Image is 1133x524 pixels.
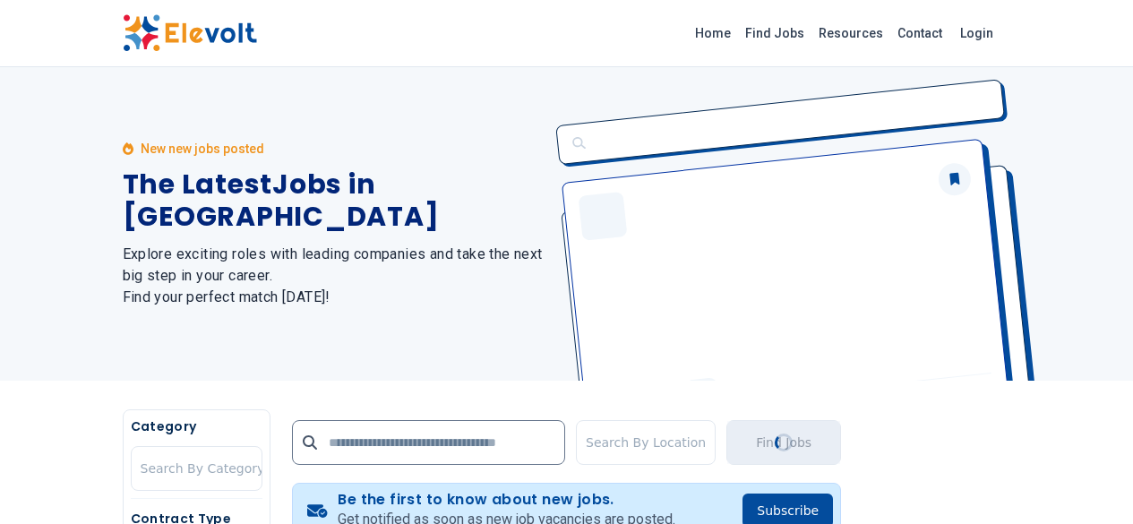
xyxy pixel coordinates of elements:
[123,14,257,52] img: Elevolt
[123,168,545,233] h1: The Latest Jobs in [GEOGRAPHIC_DATA]
[738,19,811,47] a: Find Jobs
[772,431,795,454] div: Loading...
[141,140,264,158] p: New new jobs posted
[131,417,262,435] h5: Category
[688,19,738,47] a: Home
[726,420,841,465] button: Find JobsLoading...
[811,19,890,47] a: Resources
[890,19,949,47] a: Contact
[123,244,545,308] h2: Explore exciting roles with leading companies and take the next big step in your career. Find you...
[949,15,1004,51] a: Login
[338,491,675,509] h4: Be the first to know about new jobs.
